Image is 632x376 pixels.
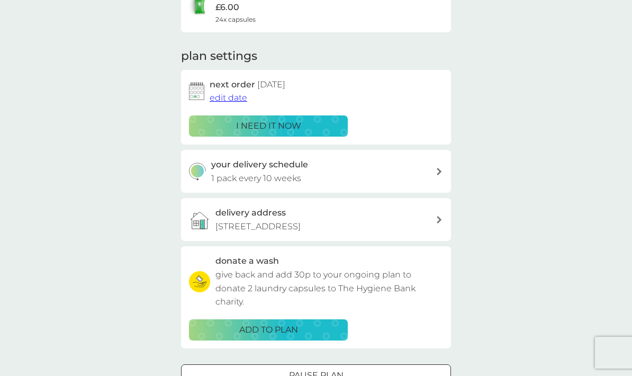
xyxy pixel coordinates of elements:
[215,220,301,234] p: [STREET_ADDRESS]
[257,79,285,89] span: [DATE]
[215,14,256,24] span: 24x capsules
[215,206,286,220] h3: delivery address
[215,254,279,268] h3: donate a wash
[181,150,451,193] button: your delivery schedule1 pack every 10 weeks
[210,91,247,105] button: edit date
[215,268,443,309] p: give back and add 30p to your ongoing plan to donate 2 laundry capsules to The Hygiene Bank charity.
[239,323,298,337] p: ADD TO PLAN
[181,48,257,65] h2: plan settings
[211,158,308,172] h3: your delivery schedule
[236,119,301,133] p: i need it now
[210,78,285,92] h2: next order
[189,319,348,341] button: ADD TO PLAN
[189,115,348,137] button: i need it now
[210,93,247,103] span: edit date
[215,1,239,14] p: £6.00
[211,172,301,185] p: 1 pack every 10 weeks
[181,198,451,241] a: delivery address[STREET_ADDRESS]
